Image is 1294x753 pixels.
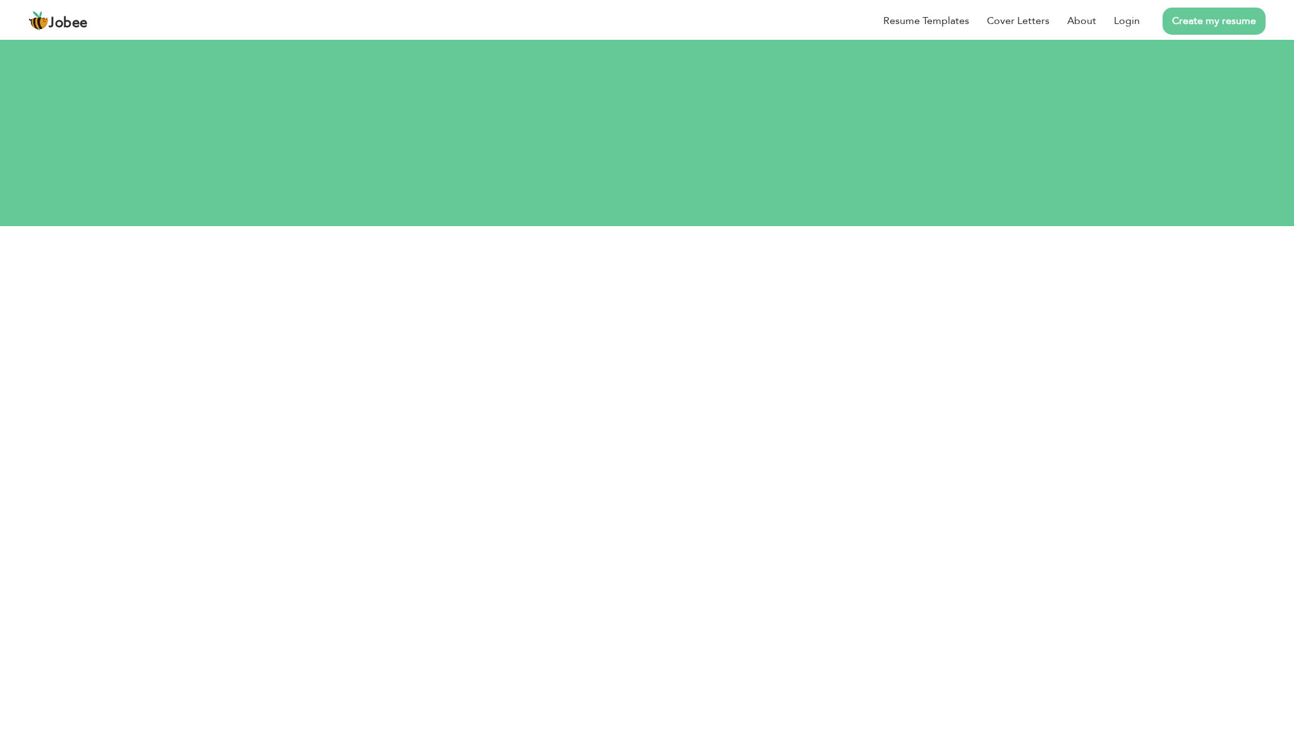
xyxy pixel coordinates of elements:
a: Jobee [28,11,88,31]
a: About [1067,13,1096,28]
span: Jobee [49,16,88,30]
a: Login [1114,13,1140,28]
a: Cover Letters [987,13,1049,28]
a: Create my resume [1163,8,1266,35]
a: Resume Templates [883,13,969,28]
img: jobee.io [28,11,49,31]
